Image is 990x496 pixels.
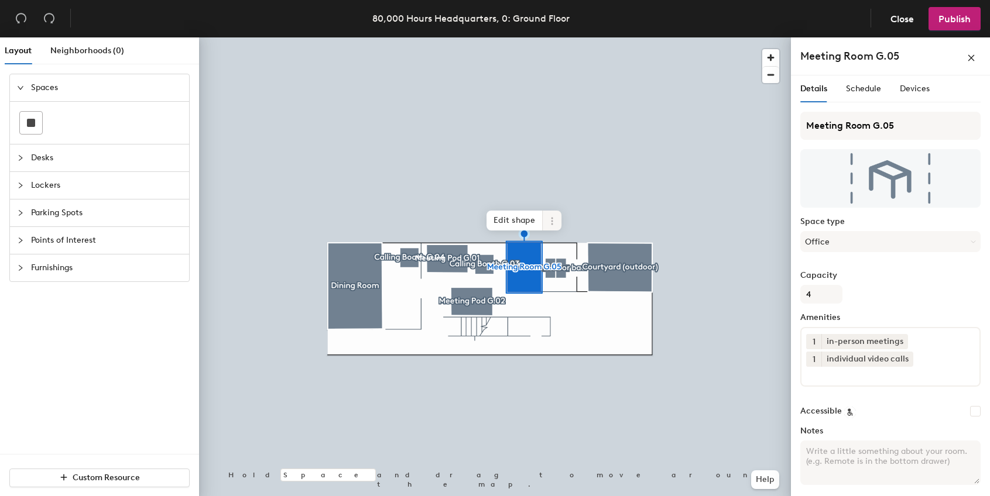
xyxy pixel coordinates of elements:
[31,74,182,101] span: Spaces
[73,473,140,483] span: Custom Resource
[31,172,182,199] span: Lockers
[967,54,975,62] span: close
[806,352,821,367] button: 1
[31,254,182,281] span: Furnishings
[846,84,881,94] span: Schedule
[17,182,24,189] span: collapsed
[813,336,816,348] span: 1
[929,7,981,30] button: Publish
[821,334,908,349] div: in-person meetings
[17,84,24,91] span: expanded
[37,7,61,30] button: Redo (⌘ + ⇧ + Z)
[50,46,124,56] span: Neighborhoods (0)
[31,199,182,226] span: Parking Spots
[800,426,981,436] label: Notes
[17,209,24,216] span: collapsed
[881,7,924,30] button: Close
[17,237,24,244] span: collapsed
[31,227,182,254] span: Points of Interest
[890,13,914,25] span: Close
[800,49,899,64] h4: Meeting Room G.05
[372,11,570,26] div: 80,000 Hours Headquarters, 0: Ground Floor
[806,334,821,349] button: 1
[751,470,779,489] button: Help
[17,154,24,161] span: collapsed
[821,352,913,367] div: individual video calls
[938,13,971,25] span: Publish
[31,144,182,171] span: Desks
[17,264,24,271] span: collapsed
[15,12,27,24] span: undo
[800,407,842,416] label: Accessible
[9,469,190,487] button: Custom Resource
[5,46,32,56] span: Layout
[800,313,981,322] label: Amenities
[800,217,981,226] label: Space type
[900,84,930,94] span: Devices
[813,353,816,366] span: 1
[800,84,827,94] span: Details
[487,211,543,230] span: Edit shape
[9,7,33,30] button: Undo (⌘ + Z)
[800,271,981,280] label: Capacity
[800,149,981,208] img: The space named Meeting Room G.05
[800,231,981,252] button: Office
